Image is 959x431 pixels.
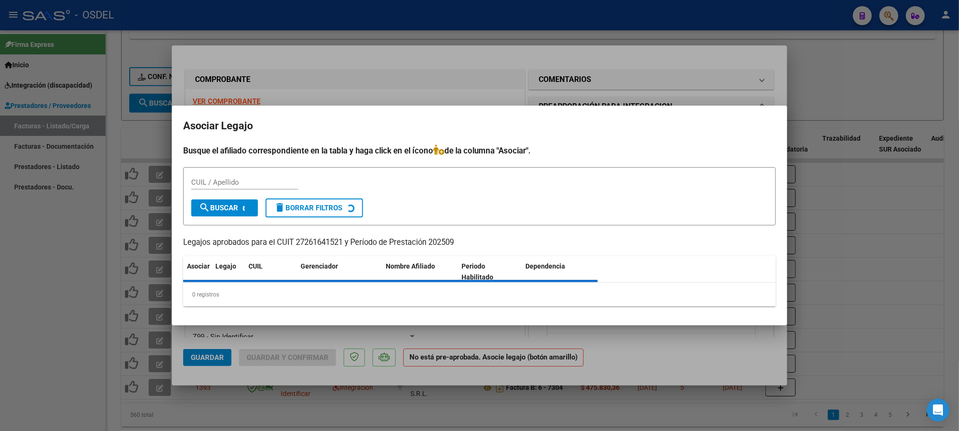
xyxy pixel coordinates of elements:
h2: Asociar Legajo [183,117,776,135]
h4: Busque el afiliado correspondiente en la tabla y haga click en el ícono de la columna "Asociar". [183,144,776,157]
datatable-header-cell: Periodo Habilitado [458,256,522,287]
span: Legajo [215,262,236,270]
span: Gerenciador [301,262,338,270]
span: Dependencia [526,262,566,270]
datatable-header-cell: Legajo [212,256,245,287]
p: Legajos aprobados para el CUIT 27261641521 y Período de Prestación 202509 [183,237,776,249]
div: Open Intercom Messenger [927,399,950,422]
span: Periodo Habilitado [462,262,494,281]
datatable-header-cell: Dependencia [522,256,598,287]
div: 0 registros [183,283,776,306]
span: CUIL [249,262,263,270]
span: Buscar [199,204,238,212]
mat-icon: delete [274,202,285,213]
button: Buscar [191,199,258,216]
span: Asociar [187,262,210,270]
datatable-header-cell: Gerenciador [297,256,382,287]
datatable-header-cell: Nombre Afiliado [382,256,458,287]
span: Borrar Filtros [274,204,342,212]
span: Nombre Afiliado [386,262,435,270]
button: Borrar Filtros [266,198,363,217]
datatable-header-cell: CUIL [245,256,297,287]
mat-icon: search [199,202,210,213]
datatable-header-cell: Asociar [183,256,212,287]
